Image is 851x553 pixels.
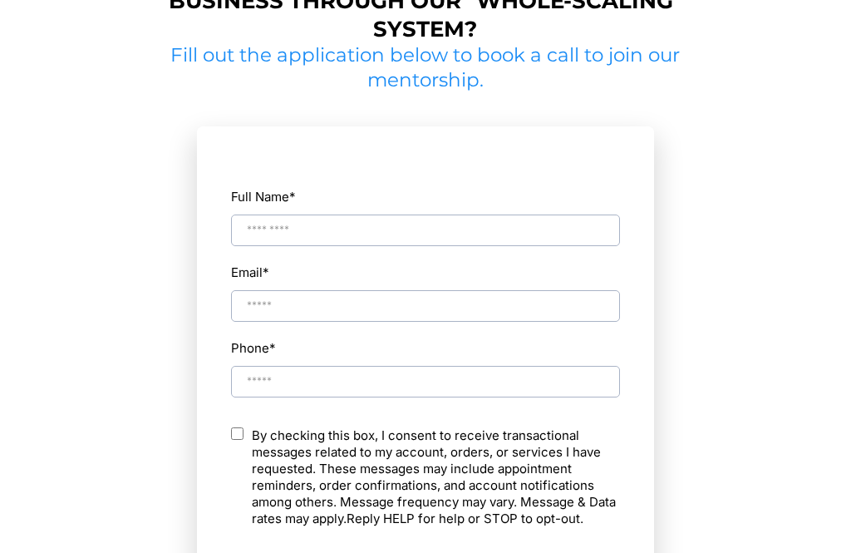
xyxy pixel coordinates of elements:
[231,261,269,284] label: Email
[231,337,620,359] label: Phone
[231,185,620,208] label: Full Name
[145,43,706,93] h2: Fill out the application below to book a call to join our mentorship.
[252,427,620,527] p: By checking this box, I consent to receive transactional messages related to my account, orders, ...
